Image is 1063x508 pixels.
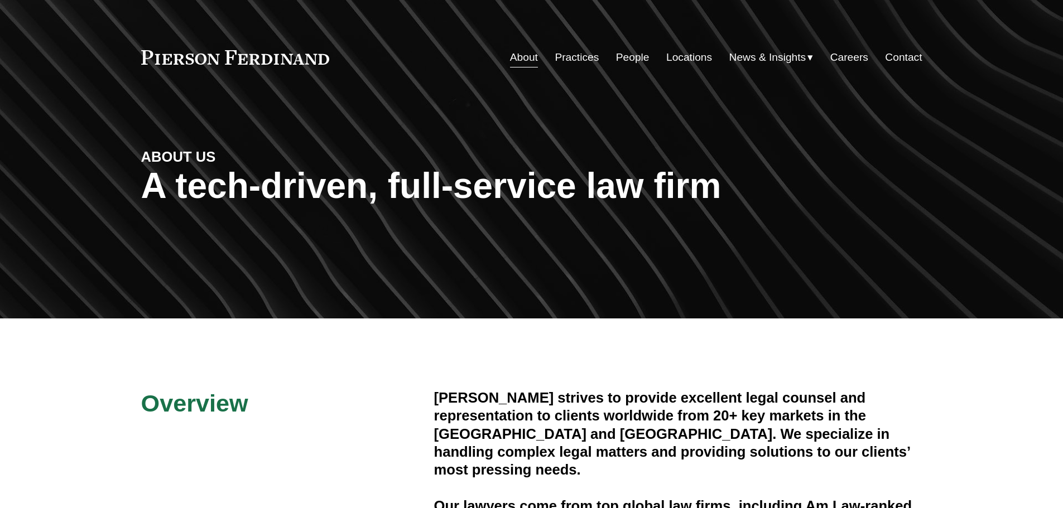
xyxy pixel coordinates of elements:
strong: ABOUT US [141,149,216,165]
span: News & Insights [729,48,806,67]
a: People [616,47,650,68]
h1: A tech-driven, full-service law firm [141,166,922,206]
a: Contact [885,47,922,68]
a: Locations [666,47,712,68]
h4: [PERSON_NAME] strives to provide excellent legal counsel and representation to clients worldwide ... [434,389,922,479]
span: Overview [141,390,248,417]
a: Careers [830,47,868,68]
a: folder dropdown [729,47,814,68]
a: Practices [555,47,599,68]
a: About [510,47,538,68]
